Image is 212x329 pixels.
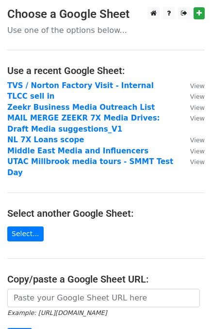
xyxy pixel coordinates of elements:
[7,309,107,316] small: Example: [URL][DOMAIN_NAME]
[7,114,160,134] a: MAIL MERGE ZEEKR 7X Media Drives: Draft Media suggestions_V1
[190,104,205,111] small: View
[190,148,205,155] small: View
[190,82,205,90] small: View
[180,103,205,112] a: View
[7,103,155,112] a: Zeekr Business Media Outreach List
[7,135,84,144] a: NL 7X Loans scope
[7,157,173,177] a: UTAC Millbrook media tours - SMMT Test Day
[180,92,205,101] a: View
[7,208,205,219] h4: Select another Google Sheet:
[7,226,44,241] a: Select...
[7,81,154,90] a: TVS / Norton Factory Visit - Internal
[180,114,205,122] a: View
[7,147,148,155] a: Middle East Media and Influencers
[7,65,205,76] h4: Use a recent Google Sheet:
[190,115,205,122] small: View
[7,25,205,35] p: Use one of the options below...
[180,135,205,144] a: View
[180,157,205,166] a: View
[7,7,205,21] h3: Choose a Google Sheet
[180,147,205,155] a: View
[190,93,205,100] small: View
[7,289,200,307] input: Paste your Google Sheet URL here
[180,81,205,90] a: View
[190,136,205,144] small: View
[7,92,54,101] a: TLCC sell in
[7,273,205,285] h4: Copy/paste a Google Sheet URL:
[190,158,205,165] small: View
